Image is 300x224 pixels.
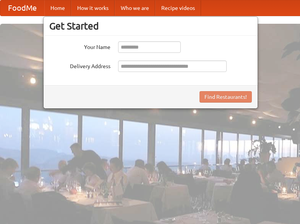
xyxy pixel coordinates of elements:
[49,41,110,51] label: Your Name
[49,60,110,70] label: Delivery Address
[115,0,155,16] a: Who we are
[44,0,71,16] a: Home
[199,91,252,103] button: Find Restaurants!
[49,20,252,32] h3: Get Started
[155,0,201,16] a: Recipe videos
[0,0,44,16] a: FoodMe
[71,0,115,16] a: How it works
